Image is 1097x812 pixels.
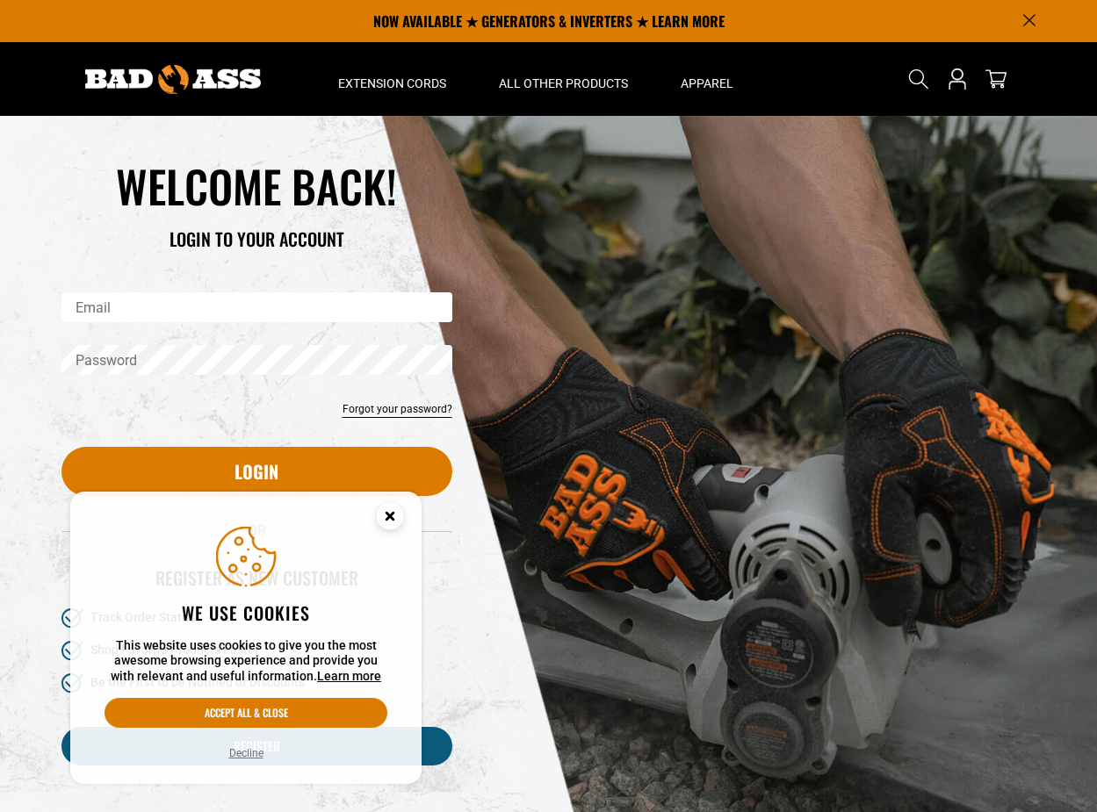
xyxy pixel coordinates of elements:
[61,158,452,213] h1: WELCOME BACK!
[224,744,269,762] button: Decline
[654,42,760,116] summary: Apparel
[105,601,387,624] h2: We use cookies
[317,669,381,683] a: Learn more
[61,447,452,496] button: Login
[905,65,933,93] summary: Search
[105,638,387,685] p: This website uses cookies to give you the most awesome browsing experience and provide you with r...
[61,673,452,693] li: Be the First to be Notified of Discounts
[105,698,387,728] button: Accept all & close
[61,641,452,661] li: Shop Favorite Products Faster
[61,227,452,250] h3: LOGIN TO YOUR ACCOUNT
[338,75,446,91] span: Extension Cords
[61,727,452,765] a: Register
[343,401,452,417] a: Forgot your password?
[85,65,261,94] img: Bad Ass Extension Cords
[681,75,733,91] span: Apparel
[499,75,628,91] span: All Other Products
[61,566,452,589] h2: Register as new customer
[312,42,473,116] summary: Extension Cords
[473,42,654,116] summary: All Other Products
[70,492,422,785] aside: Cookie Consent
[61,608,452,629] li: Track Order Status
